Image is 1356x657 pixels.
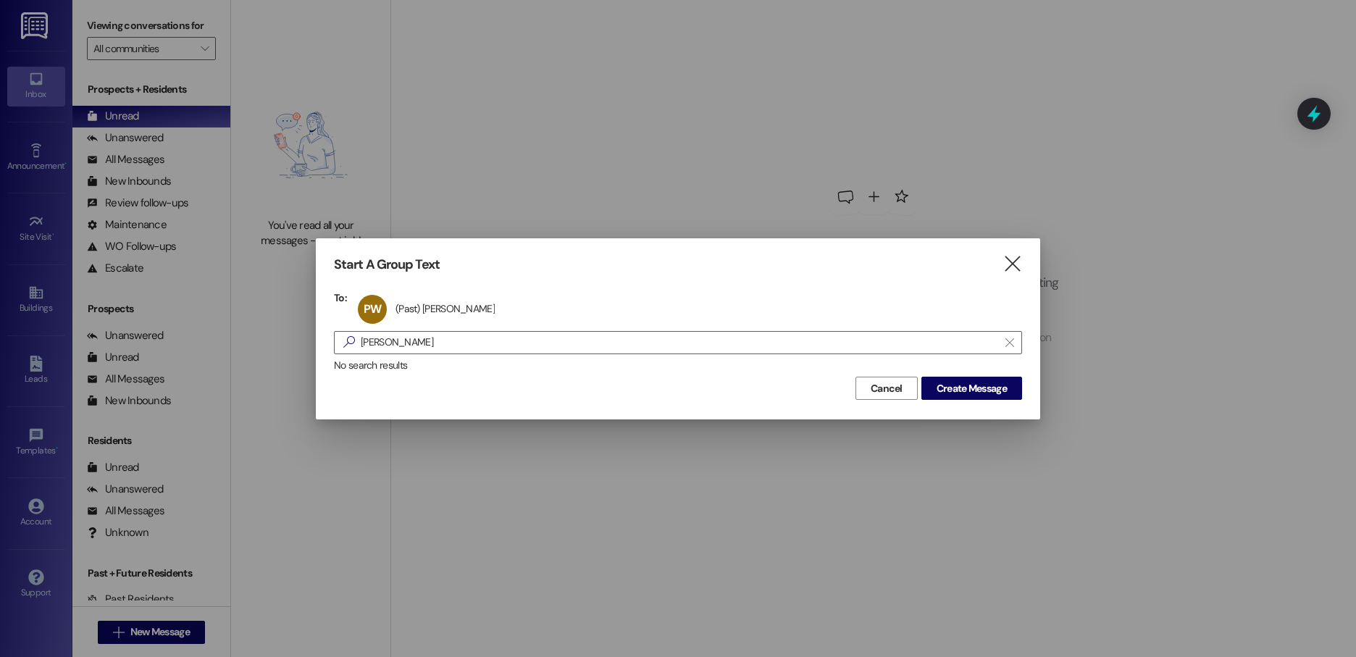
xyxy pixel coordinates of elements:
[1003,256,1022,272] i: 
[921,377,1022,400] button: Create Message
[395,302,495,315] div: (Past) [PERSON_NAME]
[855,377,918,400] button: Cancel
[334,256,440,273] h3: Start A Group Text
[1005,337,1013,348] i: 
[998,332,1021,353] button: Clear text
[338,335,361,350] i: 
[334,291,347,304] h3: To:
[937,381,1007,396] span: Create Message
[871,381,903,396] span: Cancel
[364,301,381,317] span: PW
[334,358,1022,373] div: No search results
[361,332,998,353] input: Search for any contact or apartment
